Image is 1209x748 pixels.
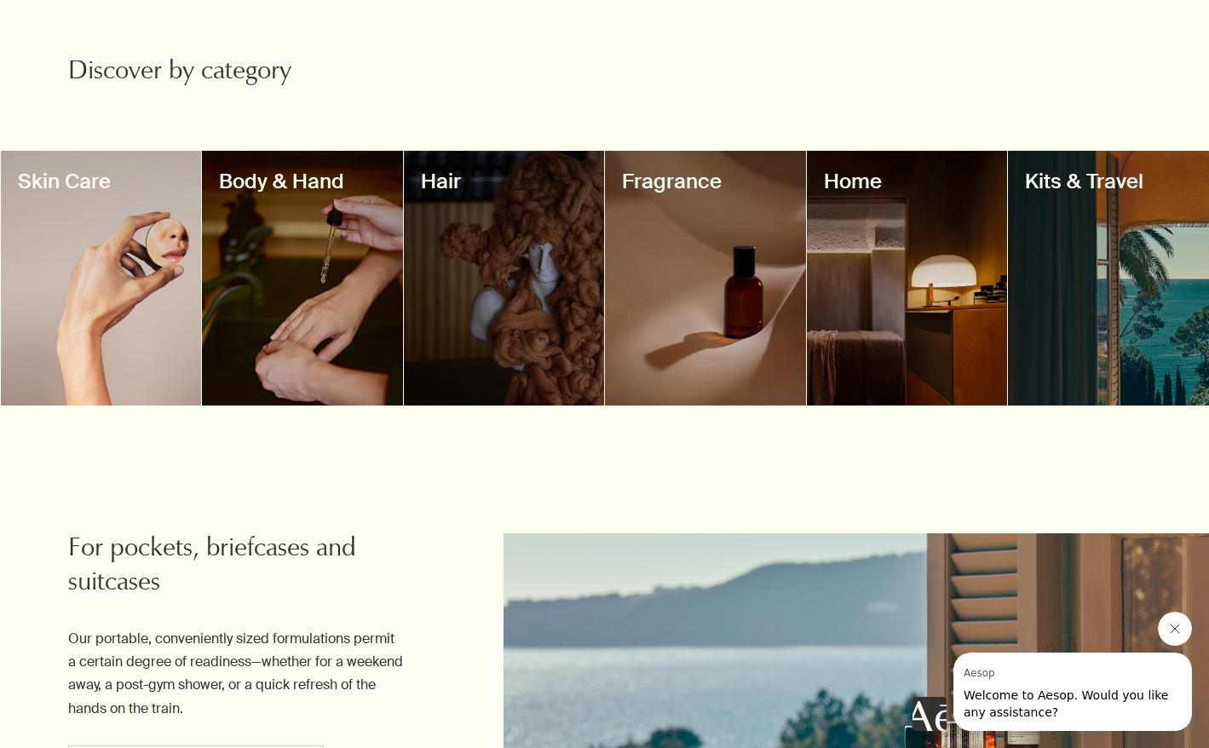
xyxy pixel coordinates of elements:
h3: Hair [421,168,588,195]
h3: Body & Hand [219,168,386,195]
h3: Fragrance [622,168,789,195]
h3: Home [824,168,991,195]
iframe: 消息来自 Aesop [953,653,1192,731]
h2: For pockets, briefcases and suitcases [68,533,403,601]
h3: Skin Care [18,168,185,195]
a: DecorativeHair [404,151,605,406]
a: DecorativeHome [807,151,1008,406]
h2: Discover by category [68,56,426,90]
iframe: 关闭来自 Aesop 的消息 [1158,612,1192,646]
iframe: 无内容 [913,697,947,731]
div: Aesop 说“Welcome to Aesop. Would you like any assistance?”。打开消息传送窗口以继续对话。 [913,612,1192,731]
p: Our portable, conveniently sized formulations permit a certain degree of readiness—whether for a ... [68,627,403,720]
h3: Kits & Travel [1025,168,1192,195]
a: DecorativeBody & Hand [202,151,403,406]
a: DecorativeKits & Travel [1008,151,1209,406]
a: DecorativeSkin Care [1,151,202,406]
a: DecorativeFragrance [605,151,806,406]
